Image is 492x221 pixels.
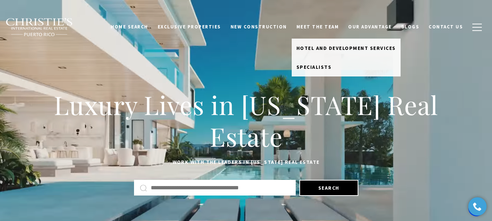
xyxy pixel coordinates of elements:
[343,20,397,34] a: Our Advantage
[429,24,463,30] span: Contact Us
[292,20,344,34] a: Meet the Team
[296,64,332,70] span: Specialists
[18,158,474,167] p: Work with the leaders in [US_STATE] Real Estate
[18,89,474,153] h1: Luxury Lives in [US_STATE] Real Estate
[292,39,401,58] a: Hotel and Development Services
[153,20,226,34] a: Exclusive Properties
[424,20,468,34] a: Contact Us
[296,45,396,51] span: Hotel and Development Services
[401,24,420,30] span: Blogs
[5,18,73,37] img: Christie's International Real Estate black text logo
[299,180,358,196] button: Search
[231,24,287,30] span: New Construction
[397,20,424,34] a: Blogs
[348,24,392,30] span: Our Advantage
[158,24,221,30] span: Exclusive Properties
[468,17,487,38] button: button
[151,183,290,193] input: Search by Address, City, or Neighborhood
[292,58,401,76] a: Specialists
[226,20,292,34] a: New Construction
[106,20,153,34] a: Home Search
